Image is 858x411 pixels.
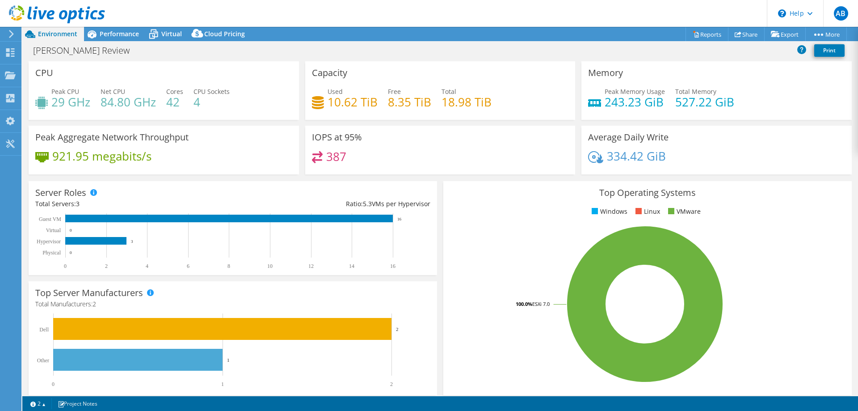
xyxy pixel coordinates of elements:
span: Environment [38,30,77,38]
h4: Total Manufacturers: [35,299,430,309]
h4: 387 [326,152,346,161]
a: Share [728,27,765,41]
text: Dell [39,326,49,333]
text: 1 [221,381,224,387]
a: 2 [24,398,52,409]
h3: Average Daily Write [588,132,669,142]
h4: 243.23 GiB [605,97,665,107]
span: Virtual [161,30,182,38]
text: 10 [267,263,273,269]
span: Cloud Pricing [204,30,245,38]
span: Used [328,87,343,96]
text: 0 [70,250,72,255]
span: Net CPU [101,87,125,96]
span: CPU Sockets [193,87,230,96]
a: Reports [686,27,728,41]
text: 3 [131,239,133,244]
h3: IOPS at 95% [312,132,362,142]
text: 0 [64,263,67,269]
text: 0 [52,381,55,387]
li: Windows [589,207,627,216]
text: 0 [70,228,72,233]
h3: Server Roles [35,188,86,198]
li: Linux [633,207,660,216]
h3: Peak Aggregate Network Throughput [35,132,189,142]
text: Hypervisor [37,238,61,245]
text: 2 [396,326,399,332]
span: AB [834,6,848,21]
h4: 334.42 GiB [607,151,666,161]
h4: 10.62 TiB [328,97,378,107]
div: Ratio: VMs per Hypervisor [233,199,430,209]
text: Virtual [46,227,61,233]
span: 5.3 [363,199,372,208]
text: 6 [187,263,189,269]
a: Project Notes [51,398,104,409]
h4: 8.35 TiB [388,97,431,107]
text: Physical [42,250,61,256]
a: More [805,27,847,41]
span: Free [388,87,401,96]
text: 2 [105,263,108,269]
h3: Top Operating Systems [450,188,845,198]
text: 2 [390,381,393,387]
text: Other [37,357,49,364]
tspan: ESXi 7.0 [532,301,550,307]
h3: Memory [588,68,623,78]
span: Peak Memory Usage [605,87,665,96]
h4: 29 GHz [51,97,90,107]
span: 3 [76,199,80,208]
svg: \n [778,9,786,17]
h3: Capacity [312,68,347,78]
span: 2 [93,300,96,308]
text: 12 [308,263,314,269]
a: Export [764,27,806,41]
h4: 921.95 megabits/s [52,151,151,161]
text: 16 [397,217,402,221]
h4: 4 [193,97,230,107]
text: Guest VM [39,216,61,222]
h3: CPU [35,68,53,78]
text: 4 [146,263,148,269]
h4: 42 [166,97,183,107]
h4: 527.22 GiB [675,97,734,107]
h4: 84.80 GHz [101,97,156,107]
span: Peak CPU [51,87,79,96]
tspan: 100.0% [516,301,532,307]
li: VMware [666,207,701,216]
h1: [PERSON_NAME] Review [29,46,143,55]
span: Performance [100,30,139,38]
span: Total [442,87,456,96]
h4: 18.98 TiB [442,97,492,107]
a: Print [814,44,845,57]
h3: Top Server Manufacturers [35,288,143,298]
text: 14 [349,263,354,269]
span: Total Memory [675,87,716,96]
text: 1 [227,357,230,363]
div: Total Servers: [35,199,233,209]
text: 16 [390,263,395,269]
text: 8 [227,263,230,269]
span: Cores [166,87,183,96]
